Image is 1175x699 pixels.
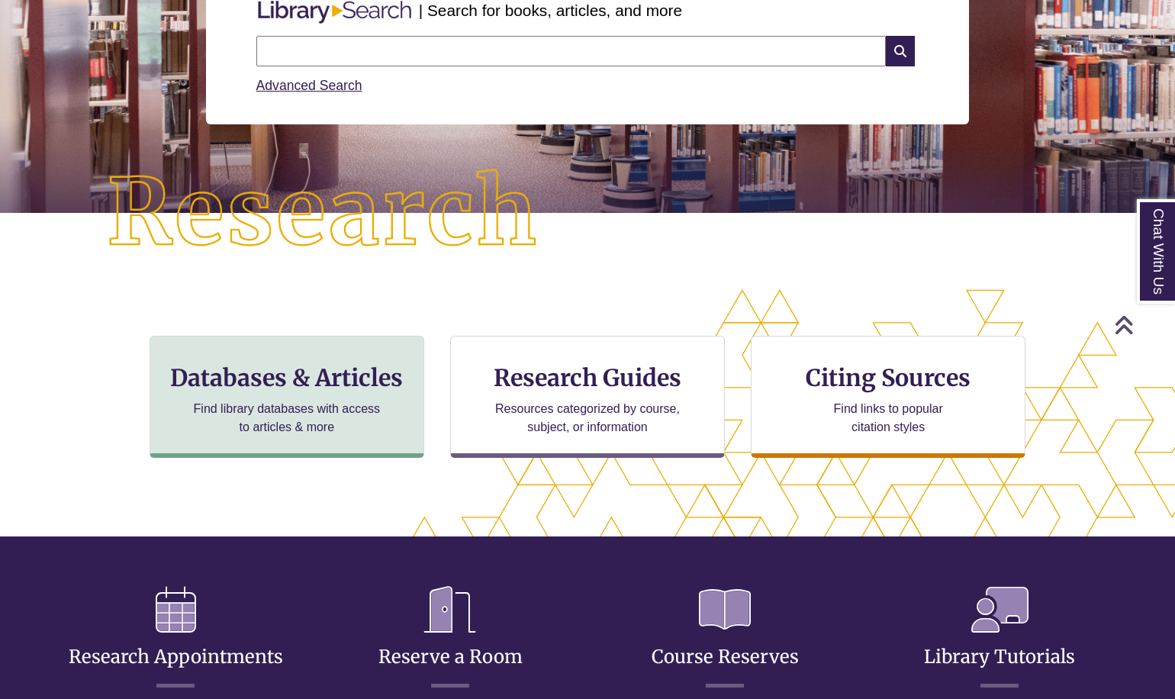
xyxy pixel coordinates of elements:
img: Research [59,121,587,305]
p: Resources categorized by course, subject, or information [488,400,687,436]
a: Advanced Search [256,78,362,93]
h3: Research Guides [463,363,712,392]
h3: Databases & Articles [163,363,411,392]
a: Back to Top [1114,314,1171,335]
i: Search [886,36,915,66]
a: Course Reserves [652,608,799,668]
a: Reserve a Room [378,608,523,668]
p: Find library databases with access to articles & more [187,400,386,436]
a: Library Tutorials [924,608,1075,668]
a: Databases & Articles Find library databases with access to articles & more [150,336,424,458]
a: Research Appointments [69,608,283,668]
a: Citing Sources Find links to popular citation styles [751,336,1025,458]
p: Find links to popular citation styles [814,400,963,436]
a: Research Guides Resources categorized by course, subject, or information [450,336,725,458]
h3: Citing Sources [795,363,981,392]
